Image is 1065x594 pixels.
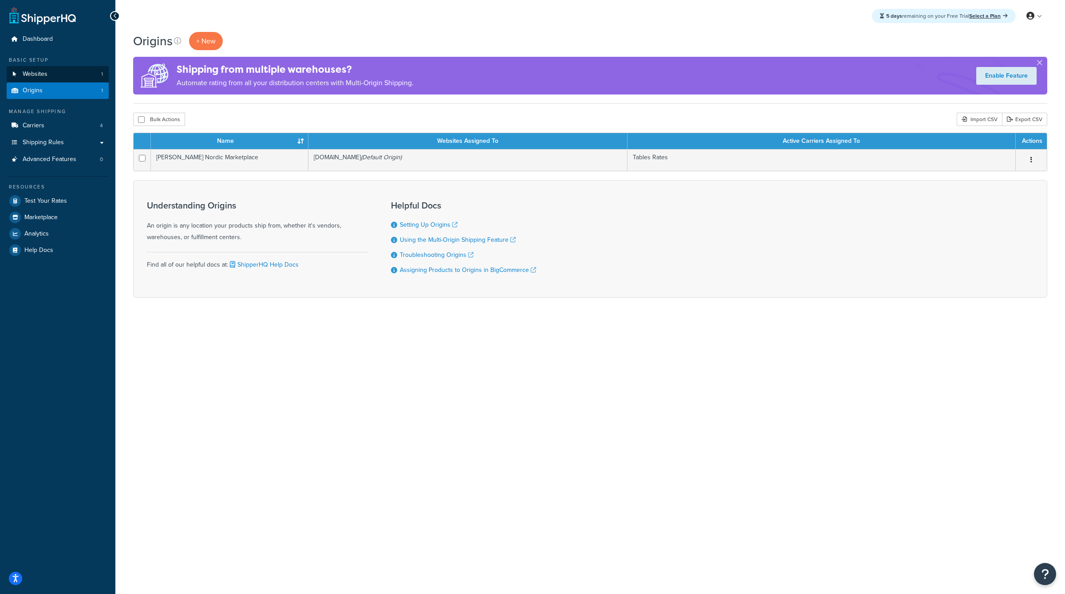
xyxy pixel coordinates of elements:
span: Carriers [23,122,44,130]
a: Dashboard [7,31,109,47]
a: Setting Up Origins [400,220,458,229]
li: Websites [7,66,109,83]
span: + New [196,36,216,46]
th: Actions [1016,133,1047,149]
a: ShipperHQ Home [9,7,76,24]
a: Origins 1 [7,83,109,99]
span: 1 [101,87,103,94]
span: 1 [101,71,103,78]
h3: Understanding Origins [147,201,369,210]
div: Basic Setup [7,56,109,64]
p: Automate rating from all your distribution centers with Multi-Origin Shipping. [177,77,414,89]
a: Enable Feature [976,67,1037,85]
span: Dashboard [23,35,53,43]
span: Marketplace [24,214,58,221]
a: + New [189,32,223,50]
a: Help Docs [7,242,109,258]
td: [DOMAIN_NAME] [308,149,627,171]
div: An origin is any location your products ship from, whether it's vendors, warehouses, or fulfillme... [147,201,369,243]
td: [PERSON_NAME] Nordic Marketplace [151,149,308,171]
div: Import CSV [957,113,1002,126]
h4: Shipping from multiple warehouses? [177,62,414,77]
span: Analytics [24,230,49,238]
span: 4 [100,122,103,130]
a: Test Your Rates [7,193,109,209]
h3: Helpful Docs [391,201,536,210]
th: Active Carriers Assigned To [627,133,1016,149]
a: Using the Multi-Origin Shipping Feature [400,235,516,244]
a: Select a Plan [969,12,1008,20]
a: Websites 1 [7,66,109,83]
div: Manage Shipping [7,108,109,115]
div: remaining on your Free Trial [872,9,1016,23]
span: Advanced Features [23,156,76,163]
span: Help Docs [24,247,53,254]
th: Websites Assigned To [308,133,627,149]
a: Export CSV [1002,113,1047,126]
span: Shipping Rules [23,139,64,146]
div: Find all of our helpful docs at: [147,252,369,271]
div: Resources [7,183,109,191]
a: Advanced Features 0 [7,151,109,168]
i: (Default Origin) [361,153,402,162]
a: Marketplace [7,209,109,225]
a: ShipperHQ Help Docs [228,260,299,269]
strong: 5 days [886,12,902,20]
a: Shipping Rules [7,134,109,151]
td: Tables Rates [627,149,1016,171]
a: Carriers 4 [7,118,109,134]
span: Origins [23,87,43,94]
li: Origins [7,83,109,99]
th: Name : activate to sort column ascending [151,133,308,149]
span: Test Your Rates [24,197,67,205]
button: Bulk Actions [133,113,185,126]
span: Websites [23,71,47,78]
img: ad-origins-multi-dfa493678c5a35abed25fd24b4b8a3fa3505936ce257c16c00bdefe2f3200be3.png [133,57,177,94]
a: Assigning Products to Origins in BigCommerce [400,265,536,275]
a: Analytics [7,226,109,242]
a: Troubleshooting Origins [400,250,473,260]
span: 0 [100,156,103,163]
h1: Origins [133,32,173,50]
li: Carriers [7,118,109,134]
li: Advanced Features [7,151,109,168]
button: Open Resource Center [1034,563,1056,585]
